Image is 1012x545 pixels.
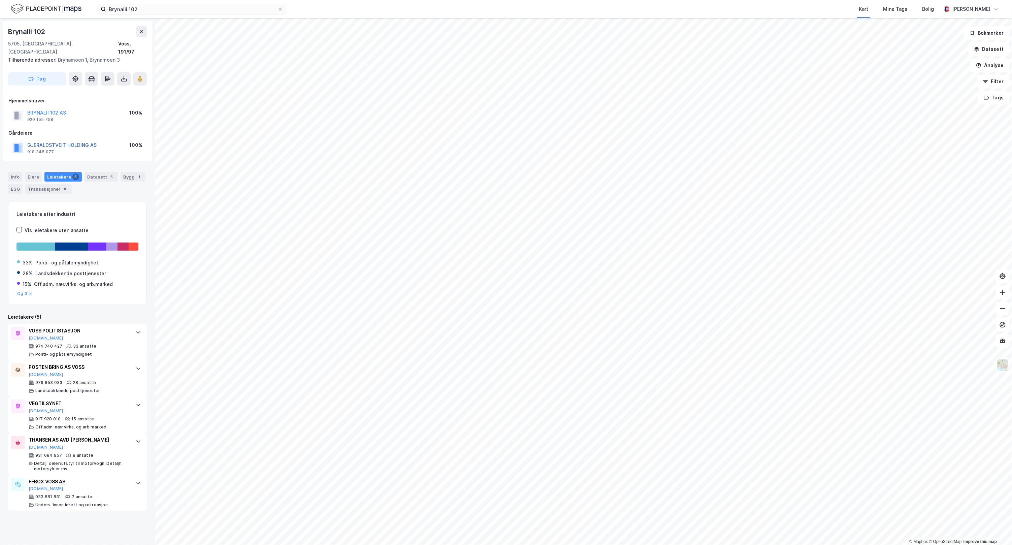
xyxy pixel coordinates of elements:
div: 33 ansatte [73,344,96,349]
button: Tags [978,91,1009,104]
div: 100% [129,109,142,117]
div: Off.adm. nær.virks. og arb.marked [35,424,107,430]
div: Bolig [922,5,934,13]
button: Bokmerker [964,26,1009,40]
div: Mine Tags [883,5,907,13]
div: 7 ansatte [72,494,92,500]
div: Gårdeiere [8,129,146,137]
div: Brynamoen 1, Brynamoen 3 [8,56,141,64]
div: 100% [129,141,142,149]
button: [DOMAIN_NAME] [29,445,63,450]
div: Voss, 191/97 [118,40,147,56]
div: Landsdekkende posttjenester [35,269,106,278]
div: POSTEN BRING AS VOSS [29,363,129,371]
a: OpenStreetMap [929,539,962,544]
div: 974 740 427 [35,344,62,349]
div: 979 853 033 [35,380,62,385]
div: Politi- og påtalemyndighet [35,259,98,267]
div: 933 681 831 [35,494,61,500]
div: 917 928 010 [35,416,61,422]
div: 931 684 957 [35,453,62,458]
div: Vis leietakere uten ansatte [25,226,89,234]
div: ESG [8,184,23,194]
button: Og 3 til [17,291,33,296]
div: Hjemmelshaver [8,97,146,105]
div: Transaksjoner [25,184,72,194]
div: Leietakere etter industri [16,210,138,218]
span: Tilhørende adresser: [8,57,58,63]
button: Analyse [970,59,1009,72]
div: THANSEN AS AVD [PERSON_NAME] [29,436,129,444]
button: [DOMAIN_NAME] [29,486,63,491]
img: logo.f888ab2527a4732fd821a326f86c7f29.svg [11,3,81,15]
div: 920 155 758 [27,117,53,122]
div: 28% [23,269,33,278]
img: Z [996,359,1009,372]
div: Info [8,172,22,182]
button: [DOMAIN_NAME] [29,335,63,341]
div: Underv. innen idrett og rekreasjon [35,502,108,508]
button: [DOMAIN_NAME] [29,408,63,414]
iframe: Chat Widget [978,513,1012,545]
div: Leietakere (5) [8,313,147,321]
input: Søk på adresse, matrikkel, gårdeiere, leietakere eller personer [106,4,278,14]
div: 28 ansatte [73,380,96,385]
div: Brynalii 102 [8,26,46,37]
button: Filter [977,75,1009,88]
a: Improve this map [964,539,997,544]
div: Landsdekkende posttjenester [35,388,100,393]
div: 5705, [GEOGRAPHIC_DATA], [GEOGRAPHIC_DATA] [8,40,118,56]
div: Bygg [121,172,145,182]
button: Datasett [968,42,1009,56]
div: Kontrollprogram for chat [978,513,1012,545]
div: 918 348 077 [27,149,54,155]
div: 1 [136,173,143,180]
div: Politi- og påtalemyndighet [35,352,92,357]
div: 15 ansatte [71,416,94,422]
div: 15% [23,280,31,288]
div: Eiere [25,172,42,182]
div: 10 [62,186,69,192]
a: Mapbox [909,539,928,544]
div: Datasett [85,172,118,182]
div: 5 [72,173,79,180]
div: VEGTILSYNET [29,399,129,408]
div: 8 ansatte [73,453,93,458]
div: 5 [108,173,115,180]
div: Leietakere [44,172,82,182]
button: [DOMAIN_NAME] [29,372,63,377]
div: VOSS POLITISTASJON [29,327,129,335]
button: Tag [8,72,66,86]
div: Kart [859,5,868,13]
div: [PERSON_NAME] [952,5,990,13]
div: 33% [23,259,33,267]
div: Detalj. deler/utstyr til motorvogn, Detaljh. motorsykler mv. [34,461,129,472]
div: Off.adm. nær.virks. og arb.marked [34,280,113,288]
div: FFBOX VOSS AS [29,478,129,486]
